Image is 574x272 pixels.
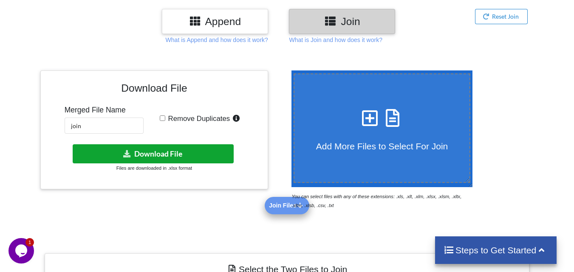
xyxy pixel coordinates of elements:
h5: Merged File Name [65,106,144,115]
h4: Steps to Get Started [444,245,549,255]
button: Reset Join [475,9,528,24]
h3: Append [168,15,262,28]
p: What is Join and how does it work? [289,36,382,44]
small: Files are downloaded in .xlsx format [116,165,192,171]
iframe: chat widget [8,238,36,264]
h3: Download File [47,77,262,103]
i: You can select files with any of these extensions: .xls, .xlt, .xlm, .xlsx, .xlsm, .xltx, .xltm, ... [291,194,461,208]
button: Download File [73,144,234,163]
input: Enter File Name [65,118,144,134]
span: Remove Duplicates [165,115,230,123]
h3: Join [295,15,389,28]
span: Add More Files to Select For Join [316,141,448,151]
p: What is Append and how does it work? [166,36,268,44]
